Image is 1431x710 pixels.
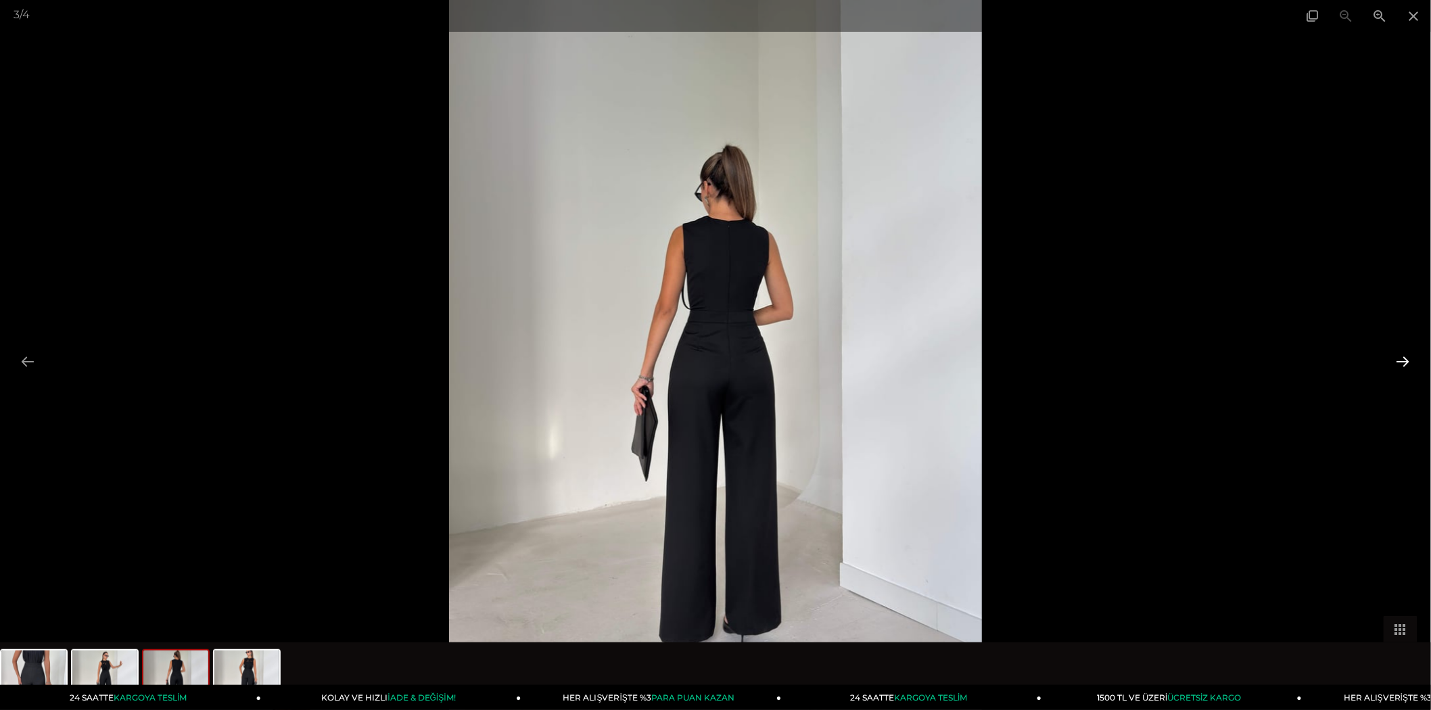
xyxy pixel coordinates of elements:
span: İADE & DEĞİŞİM! [388,692,455,703]
span: KARGOYA TESLİM [114,692,187,703]
span: KARGOYA TESLİM [895,692,968,703]
img: mosle-tulum-26k098-30201d.jpg [72,650,137,702]
span: PARA PUAN KAZAN [651,692,734,703]
a: 24 SAATTEKARGOYA TESLİM [1,685,261,710]
span: ÜCRETSİZ KARGO [1168,692,1242,703]
img: mosle-tulum-26k098-b74adb.jpg [214,650,279,702]
span: 3 [14,8,20,21]
img: mosle-tulum-26k098-265-4c.jpg [1,650,66,702]
a: 1500 TL VE ÜZERİÜCRETSİZ KARGO [1041,685,1302,710]
a: KOLAY VE HIZLIİADE & DEĞİŞİM! [261,685,521,710]
img: mosle-tulum-26k098--0cc4-.jpg [143,650,208,702]
span: 4 [22,8,30,21]
button: Toggle thumbnails [1384,616,1417,642]
a: HER ALIŞVERİŞTE %3PARA PUAN KAZAN [521,685,782,710]
a: 24 SAATTEKARGOYA TESLİM [781,685,1041,710]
